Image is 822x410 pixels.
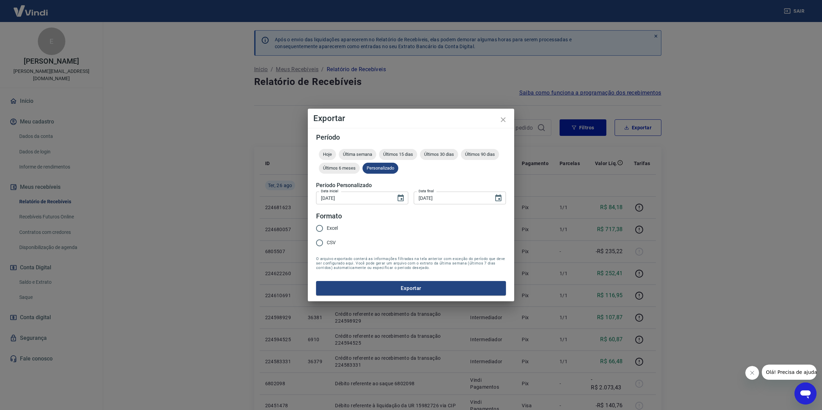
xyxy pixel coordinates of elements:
div: Personalizado [363,163,398,174]
div: Últimos 15 dias [379,149,417,160]
span: Última semana [339,152,376,157]
input: DD/MM/YYYY [316,192,391,204]
button: Choose date, selected date is 26 de ago de 2025 [491,191,505,205]
label: Data inicial [321,188,338,194]
span: Últimos 6 meses [319,165,360,171]
span: Últimos 15 dias [379,152,417,157]
input: DD/MM/YYYY [414,192,489,204]
span: Excel [327,225,338,232]
button: Choose date, selected date is 25 de ago de 2025 [394,191,408,205]
iframe: Botão para abrir a janela de mensagens [794,382,816,404]
h5: Período [316,134,506,141]
span: Últimos 30 dias [420,152,458,157]
div: Última semana [339,149,376,160]
span: Personalizado [363,165,398,171]
button: Exportar [316,281,506,295]
div: Últimos 90 dias [461,149,499,160]
div: Hoje [319,149,336,160]
div: Últimos 30 dias [420,149,458,160]
h5: Período Personalizado [316,182,506,189]
span: Últimos 90 dias [461,152,499,157]
h4: Exportar [313,114,509,122]
label: Data final [419,188,434,194]
span: CSV [327,239,336,246]
iframe: Fechar mensagem [745,366,759,380]
span: Olá! Precisa de ajuda? [4,5,58,10]
span: O arquivo exportado conterá as informações filtradas na tela anterior com exceção do período que ... [316,257,506,270]
iframe: Mensagem da empresa [762,365,816,380]
legend: Formato [316,211,342,221]
span: Hoje [319,152,336,157]
button: close [495,111,511,128]
div: Últimos 6 meses [319,163,360,174]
